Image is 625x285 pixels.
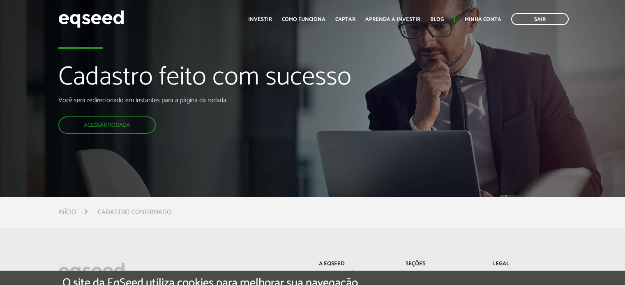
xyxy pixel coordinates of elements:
img: EqSeed [58,8,124,30]
li: Cadastro confirmado [98,207,172,218]
img: EqSeed Logo [58,261,125,283]
a: Início [58,209,76,216]
a: Minha conta [465,17,501,22]
a: Investir [248,17,272,22]
a: Blog [430,17,444,22]
a: Sair [511,13,569,25]
p: A EqSeed [319,261,393,268]
a: Captar [335,17,355,22]
p: Legal [492,261,567,268]
a: Como funciona [282,17,325,22]
p: Você será redirecionado em instantes para a página da rodada. [58,96,359,104]
a: Acessar rodada [58,116,156,134]
p: Seções [406,261,480,268]
a: Aprenda a investir [365,17,420,22]
h1: Cadastro feito com sucesso [58,63,359,96]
